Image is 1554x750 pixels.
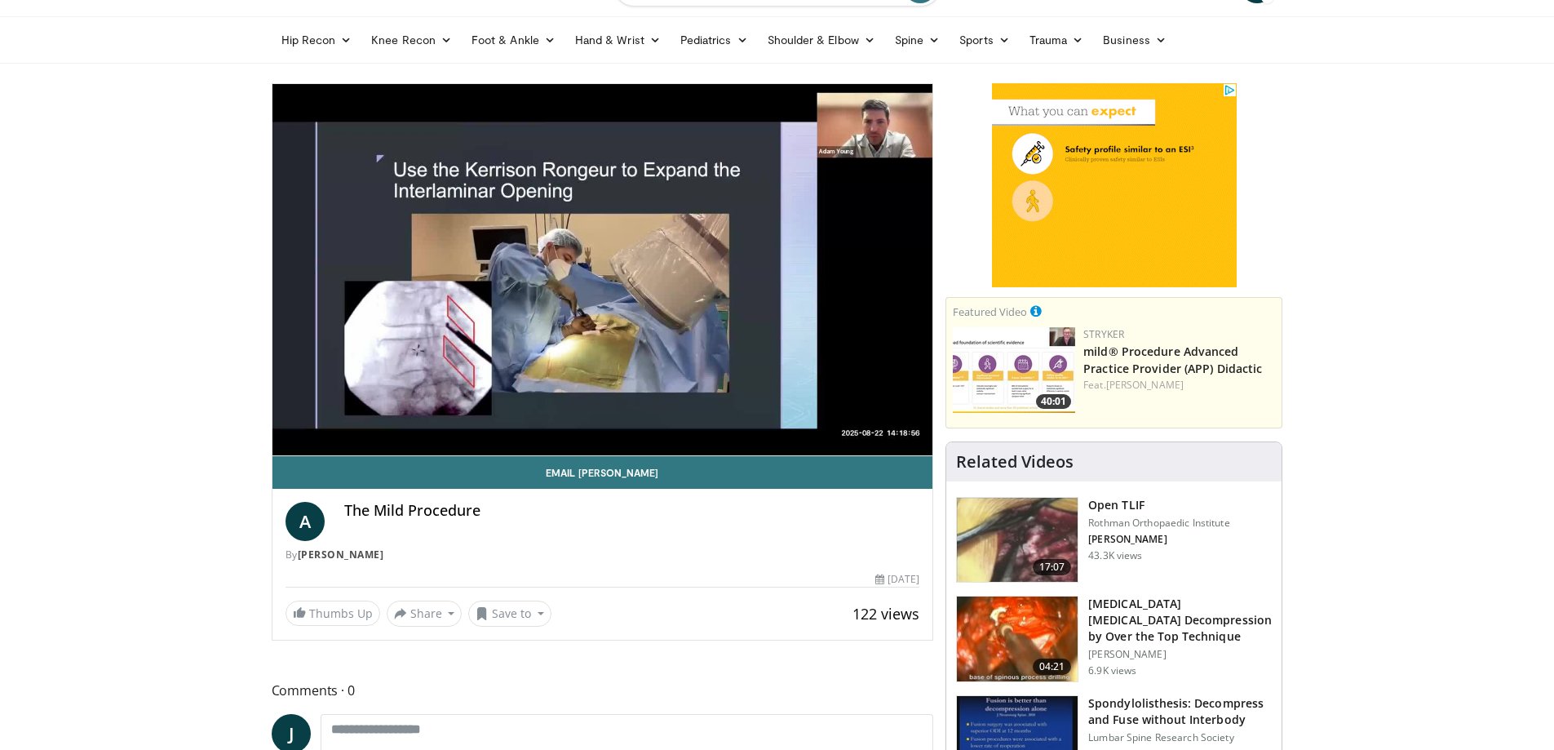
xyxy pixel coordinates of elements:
[1033,659,1072,675] span: 04:21
[565,24,671,56] a: Hand & Wrist
[286,548,920,562] div: By
[272,84,933,456] video-js: Video Player
[387,601,463,627] button: Share
[286,601,380,626] a: Thumbs Up
[462,24,565,56] a: Foot & Ankle
[1088,664,1136,677] p: 6.9K views
[272,456,933,489] a: Email [PERSON_NAME]
[1083,378,1275,393] div: Feat.
[992,83,1237,287] iframe: Advertisement
[852,604,919,624] span: 122 views
[1088,533,1229,546] p: [PERSON_NAME]
[875,572,919,587] div: [DATE]
[956,596,1272,682] a: 04:21 [MEDICAL_DATA] [MEDICAL_DATA] Decompression by Over the Top Technique [PERSON_NAME] 6.9K views
[1093,24,1176,56] a: Business
[286,502,325,541] a: A
[956,452,1074,472] h4: Related Videos
[1088,731,1272,744] p: Lumbar Spine Research Society
[1106,378,1184,392] a: [PERSON_NAME]
[361,24,462,56] a: Knee Recon
[950,24,1020,56] a: Sports
[953,327,1075,413] img: 4f822da0-6aaa-4e81-8821-7a3c5bb607c6.150x105_q85_crop-smart_upscale.jpg
[671,24,758,56] a: Pediatrics
[885,24,950,56] a: Spine
[1036,394,1071,409] span: 40:01
[1083,344,1262,376] a: mild® Procedure Advanced Practice Provider (APP) Didactic
[956,497,1272,584] a: 17:07 Open TLIF Rothman Orthopaedic Institute [PERSON_NAME] 43.3K views
[1088,596,1272,645] h3: [MEDICAL_DATA] [MEDICAL_DATA] Decompression by Over the Top Technique
[1088,517,1229,530] p: Rothman Orthopaedic Institute
[298,548,384,561] a: [PERSON_NAME]
[758,24,885,56] a: Shoulder & Elbow
[957,597,1078,681] img: 5bc800f5-1105-408a-bbac-d346e50c89d5.150x105_q85_crop-smart_upscale.jpg
[1020,24,1094,56] a: Trauma
[1088,648,1272,661] p: [PERSON_NAME]
[953,304,1027,319] small: Featured Video
[468,601,551,627] button: Save to
[272,24,362,56] a: Hip Recon
[344,502,920,520] h4: The Mild Procedure
[1088,549,1142,562] p: 43.3K views
[1033,559,1072,575] span: 17:07
[957,498,1078,583] img: 87433_0000_3.png.150x105_q85_crop-smart_upscale.jpg
[1088,695,1272,728] h3: Spondylolisthesis: Decompress and Fuse without Interbody
[1083,327,1124,341] a: Stryker
[272,680,934,701] span: Comments 0
[1088,497,1229,513] h3: Open TLIF
[953,327,1075,413] a: 40:01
